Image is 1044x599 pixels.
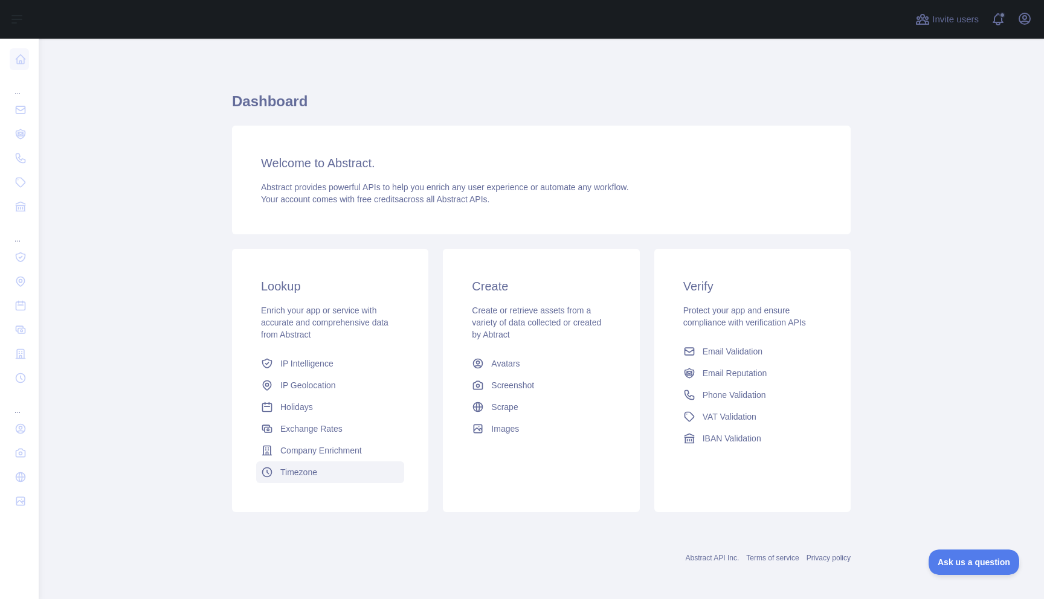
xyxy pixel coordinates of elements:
[357,194,399,204] span: free credits
[683,306,806,327] span: Protect your app and ensure compliance with verification APIs
[10,220,29,244] div: ...
[467,374,615,396] a: Screenshot
[261,155,822,171] h3: Welcome to Abstract.
[256,440,404,461] a: Company Enrichment
[232,92,851,121] h1: Dashboard
[261,306,388,339] span: Enrich your app or service with accurate and comprehensive data from Abstract
[807,554,851,562] a: Privacy policy
[280,466,317,478] span: Timezone
[261,278,399,295] h3: Lookup
[491,357,520,370] span: Avatars
[678,406,826,428] a: VAT Validation
[703,432,761,444] span: IBAN Validation
[256,461,404,483] a: Timezone
[280,444,362,456] span: Company Enrichment
[746,554,799,562] a: Terms of service
[280,423,343,435] span: Exchange Rates
[256,353,404,374] a: IP Intelligence
[678,384,826,406] a: Phone Validation
[683,278,822,295] h3: Verify
[261,182,629,192] span: Abstract provides powerful APIs to help you enrich any user experience or automate any workflow.
[472,306,601,339] span: Create or retrieve assets from a variety of data collected or created by Abtract
[472,278,610,295] h3: Create
[10,72,29,97] div: ...
[280,379,336,391] span: IP Geolocation
[256,374,404,396] a: IP Geolocation
[703,367,767,379] span: Email Reputation
[280,401,313,413] span: Holidays
[467,396,615,418] a: Scrape
[703,345,762,357] span: Email Validation
[703,389,766,401] span: Phone Validation
[686,554,739,562] a: Abstract API Inc.
[491,379,534,391] span: Screenshot
[913,10,981,29] button: Invite users
[703,411,756,423] span: VAT Validation
[467,418,615,440] a: Images
[678,428,826,449] a: IBAN Validation
[256,396,404,418] a: Holidays
[261,194,489,204] span: Your account comes with across all Abstract APIs.
[678,341,826,362] a: Email Validation
[678,362,826,384] a: Email Reputation
[491,423,519,435] span: Images
[932,13,979,27] span: Invite users
[280,357,333,370] span: IP Intelligence
[467,353,615,374] a: Avatars
[256,418,404,440] a: Exchange Rates
[10,391,29,415] div: ...
[491,401,518,413] span: Scrape
[929,549,1020,575] iframe: Toggle Customer Support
